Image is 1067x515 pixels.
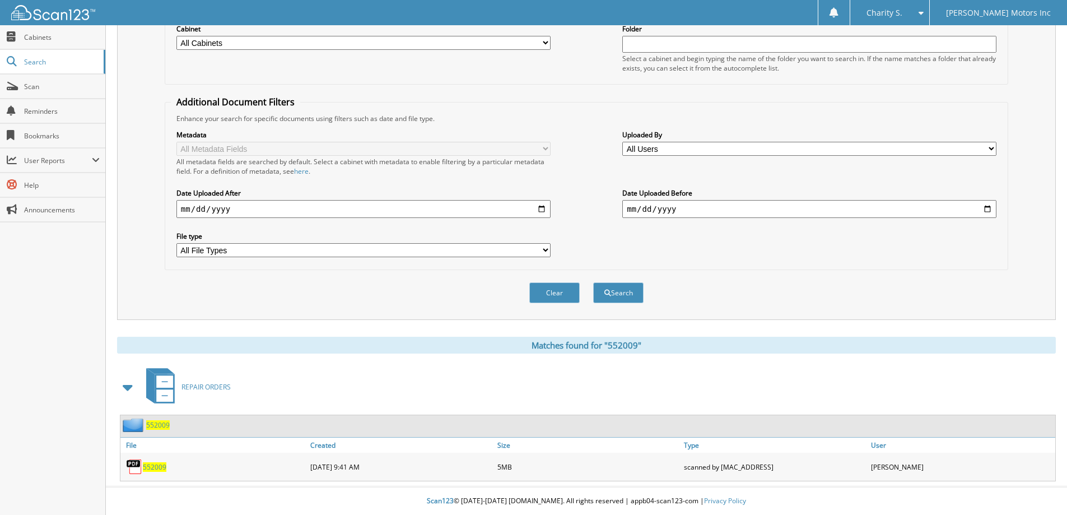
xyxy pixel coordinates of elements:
span: Help [24,180,100,190]
button: Clear [529,282,580,303]
span: Scan123 [427,496,454,505]
a: 552009 [146,420,170,430]
img: PDF.png [126,458,143,475]
span: Search [24,57,98,67]
span: User Reports [24,156,92,165]
div: Select a cabinet and begin typing the name of the folder you want to search in. If the name match... [622,54,996,73]
label: Date Uploaded Before [622,188,996,198]
input: end [622,200,996,218]
a: File [120,438,307,453]
div: All metadata fields are searched by default. Select a cabinet with metadata to enable filtering b... [176,157,551,176]
span: Scan [24,82,100,91]
span: Announcements [24,205,100,215]
div: Matches found for "552009" [117,337,1056,354]
img: folder2.png [123,418,146,432]
div: scanned by [MAC_ADDRESS] [681,456,868,478]
a: Size [495,438,682,453]
a: here [294,166,309,176]
label: Metadata [176,130,551,140]
div: Enhance your search for specific documents using filters such as date and file type. [171,114,1002,123]
button: Search [593,282,644,303]
label: Date Uploaded After [176,188,551,198]
a: 552009 [143,462,166,472]
a: Type [681,438,868,453]
span: Cabinets [24,33,100,42]
span: Bookmarks [24,131,100,141]
span: Charity S. [866,10,902,16]
a: User [868,438,1055,453]
label: Uploaded By [622,130,996,140]
a: Created [307,438,495,453]
span: Reminders [24,106,100,116]
label: Folder [622,24,996,34]
div: [PERSON_NAME] [868,456,1055,478]
span: REPAIR ORDERS [181,382,231,392]
div: © [DATE]-[DATE] [DOMAIN_NAME]. All rights reserved | appb04-scan123-com | [106,488,1067,515]
a: Privacy Policy [704,496,746,505]
a: REPAIR ORDERS [139,365,231,409]
label: Cabinet [176,24,551,34]
span: [PERSON_NAME] Motors Inc [946,10,1051,16]
input: start [176,200,551,218]
div: 5MB [495,456,682,478]
img: scan123-logo-white.svg [11,5,95,20]
legend: Additional Document Filters [171,96,300,108]
label: File type [176,231,551,241]
div: [DATE] 9:41 AM [307,456,495,478]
